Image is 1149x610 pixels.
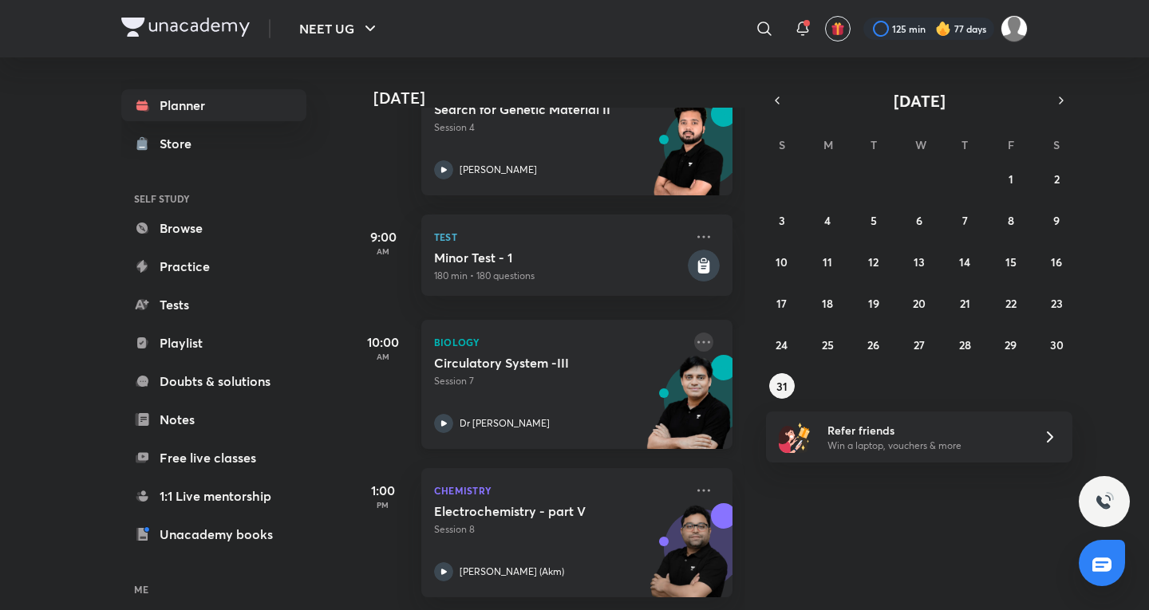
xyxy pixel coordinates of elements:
[121,365,306,397] a: Doubts & solutions
[645,101,732,211] img: unacademy
[1001,15,1028,42] img: Kushagra Singh
[827,439,1024,453] p: Win a laptop, vouchers & more
[861,249,886,274] button: August 12, 2025
[1008,213,1014,228] abbr: August 8, 2025
[1044,166,1069,191] button: August 2, 2025
[825,16,851,41] button: avatar
[434,101,633,117] h5: Search for Genetic Material II
[861,290,886,316] button: August 19, 2025
[952,290,977,316] button: August 21, 2025
[822,296,833,311] abbr: August 18, 2025
[351,481,415,500] h5: 1:00
[1053,213,1060,228] abbr: August 9, 2025
[776,337,788,352] abbr: August 24, 2025
[952,207,977,233] button: August 7, 2025
[960,296,970,311] abbr: August 21, 2025
[861,332,886,357] button: August 26, 2025
[831,22,845,36] img: avatar
[914,337,925,352] abbr: August 27, 2025
[961,137,968,152] abbr: Thursday
[1051,296,1063,311] abbr: August 23, 2025
[906,290,932,316] button: August 20, 2025
[290,13,389,45] button: NEET UG
[434,250,685,266] h5: Minor Test - 1
[998,332,1024,357] button: August 29, 2025
[959,337,971,352] abbr: August 28, 2025
[998,207,1024,233] button: August 8, 2025
[1044,290,1069,316] button: August 23, 2025
[460,416,550,431] p: Dr [PERSON_NAME]
[776,379,788,394] abbr: August 31, 2025
[121,18,250,41] a: Company Logo
[962,213,968,228] abbr: August 7, 2025
[906,332,932,357] button: August 27, 2025
[1044,249,1069,274] button: August 16, 2025
[779,421,811,453] img: referral
[769,249,795,274] button: August 10, 2025
[935,21,951,37] img: streak
[815,249,840,274] button: August 11, 2025
[815,332,840,357] button: August 25, 2025
[1009,171,1013,187] abbr: August 1, 2025
[824,213,831,228] abbr: August 4, 2025
[861,207,886,233] button: August 5, 2025
[434,355,633,371] h5: Circulatory System -III
[868,254,879,270] abbr: August 12, 2025
[351,227,415,246] h5: 9:00
[906,207,932,233] button: August 6, 2025
[913,296,926,311] abbr: August 20, 2025
[351,352,415,361] p: AM
[823,137,833,152] abbr: Monday
[351,246,415,256] p: AM
[1054,171,1060,187] abbr: August 2, 2025
[434,481,685,500] p: Chemistry
[788,89,1050,112] button: [DATE]
[121,289,306,321] a: Tests
[121,327,306,359] a: Playlist
[952,332,977,357] button: August 28, 2025
[916,213,922,228] abbr: August 6, 2025
[779,137,785,152] abbr: Sunday
[121,442,306,474] a: Free live classes
[1005,254,1017,270] abbr: August 15, 2025
[645,355,732,465] img: unacademy
[779,213,785,228] abbr: August 3, 2025
[959,254,970,270] abbr: August 14, 2025
[868,296,879,311] abbr: August 19, 2025
[815,207,840,233] button: August 4, 2025
[1095,492,1114,511] img: ttu
[914,254,925,270] abbr: August 13, 2025
[998,249,1024,274] button: August 15, 2025
[460,163,537,177] p: [PERSON_NAME]
[121,576,306,603] h6: ME
[121,185,306,212] h6: SELF STUDY
[351,500,415,510] p: PM
[1050,337,1064,352] abbr: August 30, 2025
[1005,337,1017,352] abbr: August 29, 2025
[121,128,306,159] a: Store
[776,296,787,311] abbr: August 17, 2025
[460,565,564,579] p: [PERSON_NAME] (Akm)
[1044,332,1069,357] button: August 30, 2025
[121,18,250,37] img: Company Logo
[915,137,926,152] abbr: Wednesday
[434,227,685,246] p: Test
[1044,207,1069,233] button: August 9, 2025
[434,374,685,388] p: Session 7
[776,254,788,270] abbr: August 10, 2025
[769,207,795,233] button: August 3, 2025
[160,134,201,153] div: Store
[351,333,415,352] h5: 10:00
[1008,137,1014,152] abbr: Friday
[867,337,879,352] abbr: August 26, 2025
[121,250,306,282] a: Practice
[952,249,977,274] button: August 14, 2025
[894,90,946,112] span: [DATE]
[434,503,633,519] h5: Electrochemistry - part V
[871,213,877,228] abbr: August 5, 2025
[1051,254,1062,270] abbr: August 16, 2025
[434,522,685,537] p: Session 8
[906,249,932,274] button: August 13, 2025
[998,290,1024,316] button: August 22, 2025
[121,89,306,121] a: Planner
